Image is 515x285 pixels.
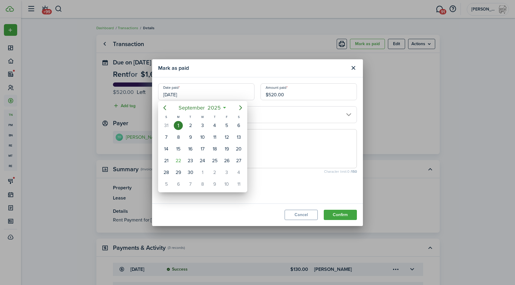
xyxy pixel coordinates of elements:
[198,168,207,177] div: Wednesday, October 1, 2025
[174,180,183,189] div: Monday, October 6, 2025
[234,121,243,130] div: Saturday, September 6, 2025
[196,114,208,119] div: W
[162,121,171,130] div: Sunday, August 31, 2025
[198,144,207,153] div: Wednesday, September 17, 2025
[222,144,231,153] div: Friday, September 19, 2025
[233,114,245,119] div: S
[198,121,207,130] div: Wednesday, September 3, 2025
[186,121,195,130] div: Tuesday, September 2, 2025
[210,133,219,142] div: Thursday, September 11, 2025
[210,168,219,177] div: Thursday, October 2, 2025
[162,168,171,177] div: Sunday, September 28, 2025
[174,144,183,153] div: Monday, September 15, 2025
[222,121,231,130] div: Friday, September 5, 2025
[198,156,207,165] div: Wednesday, September 24, 2025
[209,114,221,119] div: T
[184,114,196,119] div: T
[186,144,195,153] div: Tuesday, September 16, 2025
[234,144,243,153] div: Saturday, September 20, 2025
[210,180,219,189] div: Thursday, October 9, 2025
[234,156,243,165] div: Saturday, September 27, 2025
[186,168,195,177] div: Tuesday, September 30, 2025
[234,180,243,189] div: Saturday, October 11, 2025
[162,133,171,142] div: Sunday, September 7, 2025
[235,102,247,114] mbsc-button: Next page
[210,144,219,153] div: Thursday, September 18, 2025
[174,133,183,142] div: Monday, September 8, 2025
[222,156,231,165] div: Friday, September 26, 2025
[175,102,224,113] mbsc-button: September2025
[172,114,184,119] div: M
[206,102,222,113] span: 2025
[234,133,243,142] div: Saturday, September 13, 2025
[162,144,171,153] div: Sunday, September 14, 2025
[222,133,231,142] div: Friday, September 12, 2025
[162,156,171,165] div: Sunday, September 21, 2025
[222,180,231,189] div: Friday, October 10, 2025
[198,133,207,142] div: Wednesday, September 10, 2025
[177,102,206,113] span: September
[221,114,233,119] div: F
[162,180,171,189] div: Sunday, October 5, 2025
[186,180,195,189] div: Tuesday, October 7, 2025
[210,121,219,130] div: Thursday, September 4, 2025
[174,121,183,130] div: Monday, September 1, 2025
[210,156,219,165] div: Thursday, September 25, 2025
[160,114,172,119] div: S
[186,133,195,142] div: Tuesday, September 9, 2025
[159,102,171,114] mbsc-button: Previous page
[174,156,183,165] div: Today, Monday, September 22, 2025
[186,156,195,165] div: Tuesday, September 23, 2025
[222,168,231,177] div: Friday, October 3, 2025
[174,168,183,177] div: Monday, September 29, 2025
[234,168,243,177] div: Saturday, October 4, 2025
[198,180,207,189] div: Wednesday, October 8, 2025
